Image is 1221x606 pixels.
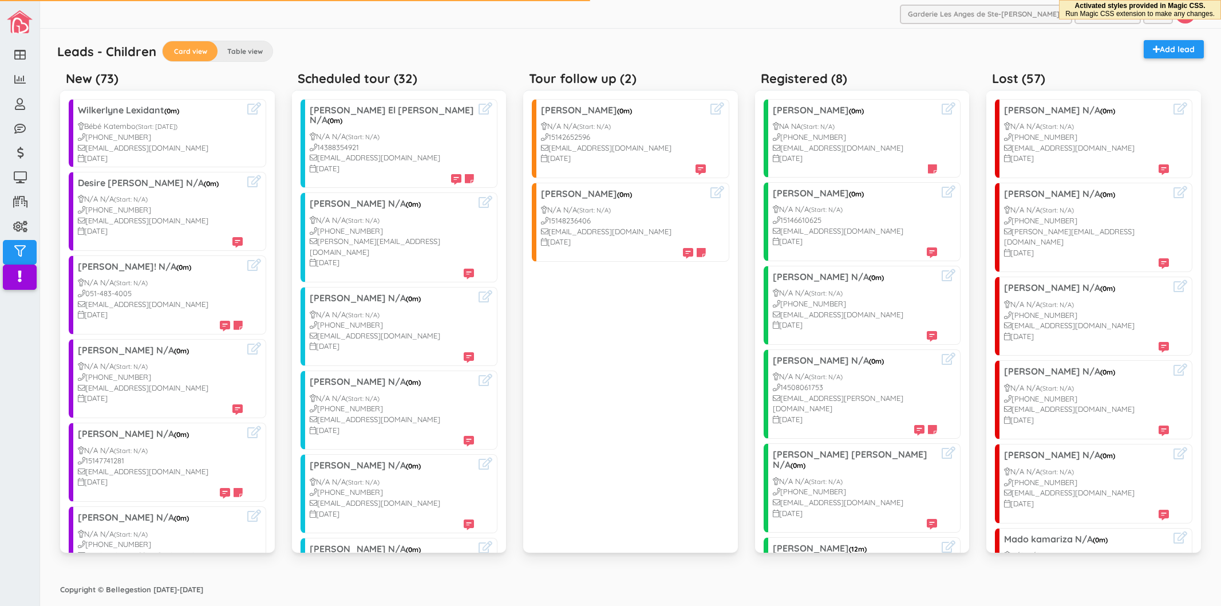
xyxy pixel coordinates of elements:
[57,45,156,58] h5: Leads - Children
[809,373,843,381] small: (Start: N/A)
[773,143,938,154] div: [EMAIL_ADDRESS][DOMAIN_NAME]
[541,143,706,154] div: [EMAIL_ADDRESS][DOMAIN_NAME]
[310,544,475,554] h3: [PERSON_NAME] N/A
[617,107,632,115] span: (0m)
[541,226,706,237] div: [EMAIL_ADDRESS][DOMAIN_NAME]
[78,105,243,116] h3: Wilkerlyne Lexidant
[114,363,148,371] small: (Start: N/A)
[773,188,938,199] h3: [PERSON_NAME]
[78,194,243,204] div: N/A N/A
[78,178,243,188] h3: Desire [PERSON_NAME] N/A
[809,206,843,214] small: (Start: N/A)
[809,478,843,486] small: (Start: N/A)
[773,450,938,470] h3: [PERSON_NAME] [PERSON_NAME] N/A
[1004,466,1169,477] div: N/A N/A
[78,143,243,154] div: [EMAIL_ADDRESS][DOMAIN_NAME]
[310,330,475,341] div: [EMAIL_ADDRESS][DOMAIN_NAME]
[1004,404,1169,415] div: [EMAIL_ADDRESS][DOMAIN_NAME]
[869,273,884,282] span: (0m)
[1004,153,1169,164] div: [DATE]
[310,487,475,498] div: [PHONE_NUMBER]
[406,294,421,303] span: (0m)
[809,289,843,297] small: (Start: N/A)
[541,105,706,116] h3: [PERSON_NAME]
[310,414,475,425] div: [EMAIL_ADDRESS][DOMAIN_NAME]
[529,72,637,85] h5: Tour follow up (2)
[78,345,243,356] h3: [PERSON_NAME] N/A
[773,105,938,116] h3: [PERSON_NAME]
[114,447,148,455] small: (Start: N/A)
[327,116,342,125] span: (0m)
[773,272,938,282] h3: [PERSON_NAME] N/A
[773,508,938,519] div: [DATE]
[1004,383,1169,393] div: N/A N/A
[78,466,243,477] div: [EMAIL_ADDRESS][DOMAIN_NAME]
[773,215,938,226] div: 15146610625
[310,320,475,330] div: [PHONE_NUMBER]
[1004,367,1169,377] h3: [PERSON_NAME] N/A
[7,10,33,33] img: image
[541,132,706,143] div: 15142652596
[310,403,475,414] div: [PHONE_NUMBER]
[310,257,475,268] div: [DATE]
[773,371,938,382] div: N/A N/A
[174,514,189,522] span: (0m)
[346,478,380,486] small: (Start: N/A)
[78,393,243,404] div: [DATE]
[310,142,475,153] div: 14388354921
[310,226,475,237] div: [PHONE_NUMBER]
[66,72,118,85] h5: New (73)
[310,309,475,320] div: N/A N/A
[1004,534,1169,545] h3: Mado kamariza N/A
[114,195,148,203] small: (Start: N/A)
[346,395,380,403] small: (Start: N/A)
[204,179,219,188] span: (0m)
[541,121,706,132] div: N/A N/A
[78,429,243,439] h3: [PERSON_NAME] N/A
[1065,10,1215,18] span: Run Magic CSS extension to make any changes.
[78,513,243,523] h3: [PERSON_NAME] N/A
[1004,204,1169,215] div: N/A N/A
[1040,206,1074,214] small: (Start: N/A)
[1004,498,1169,509] div: [DATE]
[78,550,243,561] div: [EMAIL_ADDRESS][DOMAIN_NAME]
[541,153,706,164] div: [DATE]
[1100,107,1115,115] span: (0m)
[406,462,421,470] span: (0m)
[310,293,475,304] h3: [PERSON_NAME] N/A
[992,72,1045,85] h5: Lost (57)
[78,262,243,272] h3: [PERSON_NAME]! N/A
[761,72,847,85] h5: Registered (8)
[78,539,243,550] div: [PHONE_NUMBER]
[310,377,475,387] h3: [PERSON_NAME] N/A
[298,72,417,85] h5: Scheduled tour (32)
[218,41,272,61] label: Table view
[78,529,243,540] div: N/A N/A
[1100,190,1115,199] span: (0m)
[310,152,475,163] div: [EMAIL_ADDRESS][DOMAIN_NAME]
[849,545,867,553] span: (12m)
[346,133,380,141] small: (Start: N/A)
[78,445,243,456] div: N/A N/A
[849,190,864,198] span: (0m)
[78,477,243,487] div: [DATE]
[1004,247,1169,258] div: [DATE]
[617,190,632,199] span: (0m)
[78,372,243,383] div: [PHONE_NUMBER]
[1065,2,1215,18] div: Activated styles provided in Magic CSS.
[114,530,148,538] small: (Start: N/A)
[310,199,475,209] h3: [PERSON_NAME] N/A
[310,477,475,487] div: N/A N/A
[773,298,938,309] div: [PHONE_NUMBER]
[849,107,864,115] span: (0m)
[1004,215,1169,226] div: [PHONE_NUMBER]
[773,226,938,237] div: [EMAIL_ADDRESS][DOMAIN_NAME]
[1004,450,1169,461] h3: [PERSON_NAME] N/A
[136,123,177,131] small: (Start: [DATE])
[164,107,179,115] span: (0m)
[1004,415,1169,426] div: [DATE]
[1004,121,1169,132] div: N/A N/A
[773,236,938,247] div: [DATE]
[346,217,380,225] small: (Start: N/A)
[346,311,380,319] small: (Start: N/A)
